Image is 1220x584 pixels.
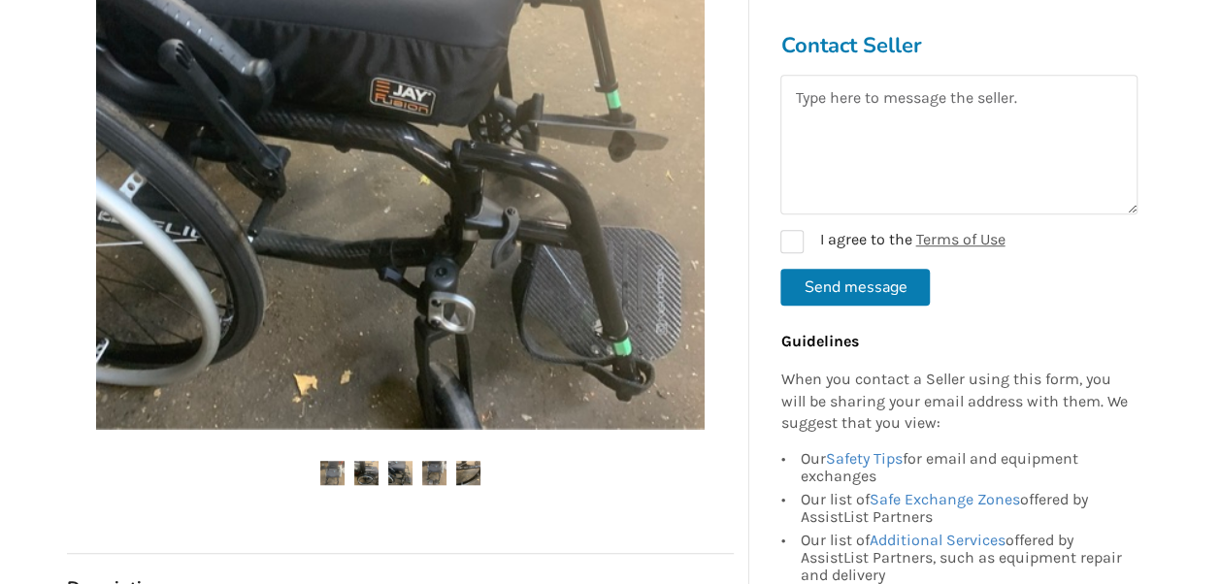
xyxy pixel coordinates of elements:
[354,461,379,485] img: wheel chair as new-wheelchair-mobility-surrey-assistlist-listing
[780,32,1138,59] h3: Contact Seller
[869,491,1019,509] a: Safe Exchange Zones
[456,461,480,485] img: wheel chair as new-wheelchair-mobility-surrey-assistlist-listing
[915,230,1005,248] a: Terms of Use
[869,532,1005,550] a: Additional Services
[780,332,858,350] b: Guidelines
[388,461,412,485] img: wheel chair as new-wheelchair-mobility-surrey-assistlist-listing
[800,489,1128,530] div: Our list of offered by AssistList Partners
[825,450,902,469] a: Safety Tips
[780,269,930,306] button: Send message
[320,461,345,485] img: wheel chair as new-wheelchair-mobility-surrey-assistlist-listing
[422,461,446,485] img: wheel chair as new-wheelchair-mobility-surrey-assistlist-listing
[780,230,1005,253] label: I agree to the
[800,451,1128,489] div: Our for email and equipment exchanges
[780,369,1128,436] p: When you contact a Seller using this form, you will be sharing your email address with them. We s...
